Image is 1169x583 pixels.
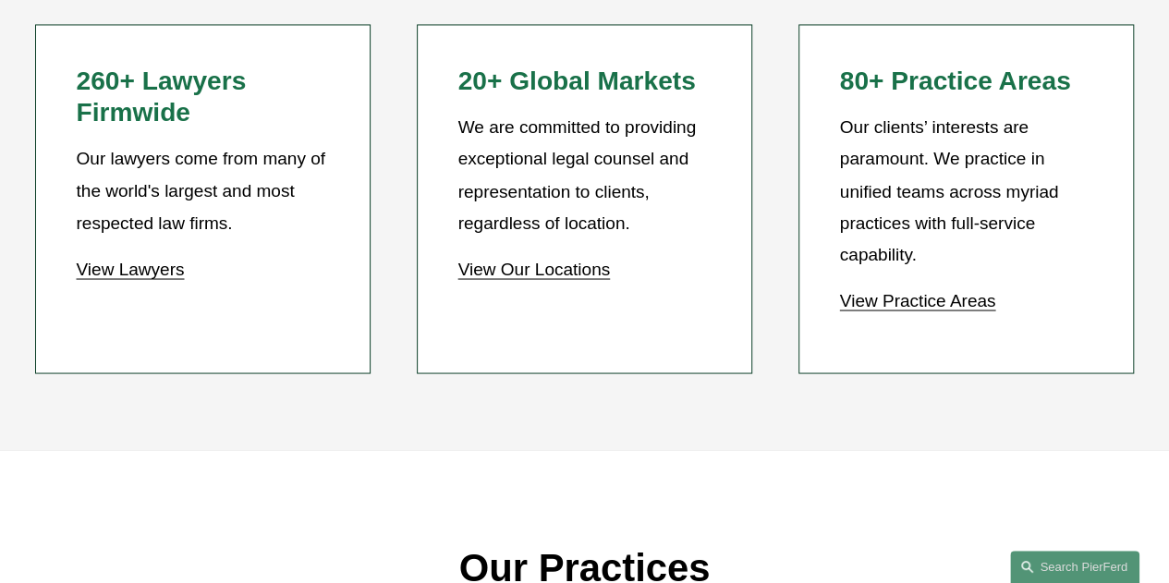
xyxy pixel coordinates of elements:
p: Our clients’ interests are paramount. We practice in unified teams across myriad practices with f... [840,112,1093,270]
h2: 80+ Practice Areas [840,66,1093,97]
a: View Practice Areas [840,290,996,310]
a: View Lawyers [77,259,185,278]
a: View Our Locations [458,259,611,278]
h2: 20+ Global Markets [458,66,712,97]
p: We are committed to providing exceptional legal counsel and representation to clients, regardless... [458,112,712,238]
p: Our lawyers come from many of the world's largest and most respected law firms. [77,143,330,238]
a: Search this site [1010,551,1139,583]
h2: 260+ Lawyers Firmwide [77,66,330,128]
